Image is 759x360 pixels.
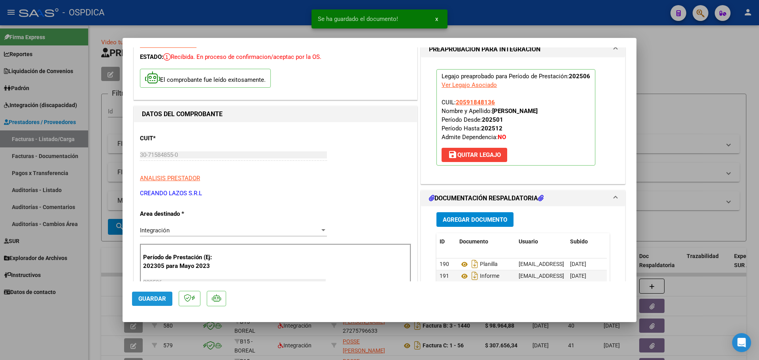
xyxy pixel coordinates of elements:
[459,238,488,245] span: Documento
[142,110,223,118] strong: DATOS DEL COMPROBANTE
[459,273,499,279] span: Informe
[482,116,503,123] strong: 202501
[459,261,498,268] span: Planilla
[569,73,590,80] strong: 202506
[570,238,588,245] span: Subido
[140,175,200,182] span: ANALISIS PRESTADOR
[456,233,515,250] datatable-header-cell: Documento
[442,99,538,141] span: CUIL: Nombre y Apellido: Período Desde: Período Hasta: Admite Dependencia:
[140,41,196,49] a: VER COMPROBANTE
[519,261,653,267] span: [EMAIL_ADDRESS][DOMAIN_NAME] - [PERSON_NAME]
[519,273,653,279] span: [EMAIL_ADDRESS][DOMAIN_NAME] - [PERSON_NAME]
[429,45,540,54] h1: PREAPROBACIÓN PARA INTEGRACION
[132,292,172,306] button: Guardar
[448,150,457,159] mat-icon: save
[421,57,625,184] div: PREAPROBACIÓN PARA INTEGRACION
[470,270,480,282] i: Descargar documento
[140,189,411,198] p: CREANDO LAZOS S.R.L
[435,15,438,23] span: x
[519,238,538,245] span: Usuario
[140,209,221,219] p: Area destinado *
[498,134,506,141] strong: NO
[606,233,646,250] datatable-header-cell: Acción
[318,15,398,23] span: Se ha guardado el documento!
[440,261,449,267] span: 190
[429,12,444,26] button: x
[570,273,586,279] span: [DATE]
[448,151,501,158] span: Quitar Legajo
[421,41,625,57] mat-expansion-panel-header: PREAPROBACIÓN PARA INTEGRACION
[436,212,514,227] button: Agregar Documento
[421,190,625,206] mat-expansion-panel-header: DOCUMENTACIÓN RESPALDATORIA
[456,99,495,106] span: 20591848136
[436,69,595,166] p: Legajo preaprobado para Período de Prestación:
[138,295,166,302] span: Guardar
[163,53,321,60] span: Recibida. En proceso de confirmacion/aceptac por la OS.
[515,233,567,250] datatable-header-cell: Usuario
[440,238,445,245] span: ID
[442,81,497,89] div: Ver Legajo Asociado
[570,261,586,267] span: [DATE]
[140,69,271,88] p: El comprobante fue leído exitosamente.
[470,258,480,270] i: Descargar documento
[442,148,507,162] button: Quitar Legajo
[143,253,223,271] p: Período de Prestación (Ej: 202305 para Mayo 2023
[140,134,221,143] p: CUIT
[732,333,751,352] div: Open Intercom Messenger
[440,273,449,279] span: 191
[140,53,163,60] span: ESTADO:
[481,125,502,132] strong: 202512
[429,194,544,203] h1: DOCUMENTACIÓN RESPALDATORIA
[567,233,606,250] datatable-header-cell: Subido
[436,233,456,250] datatable-header-cell: ID
[140,227,170,234] span: Integración
[443,216,507,223] span: Agregar Documento
[492,107,538,115] strong: [PERSON_NAME]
